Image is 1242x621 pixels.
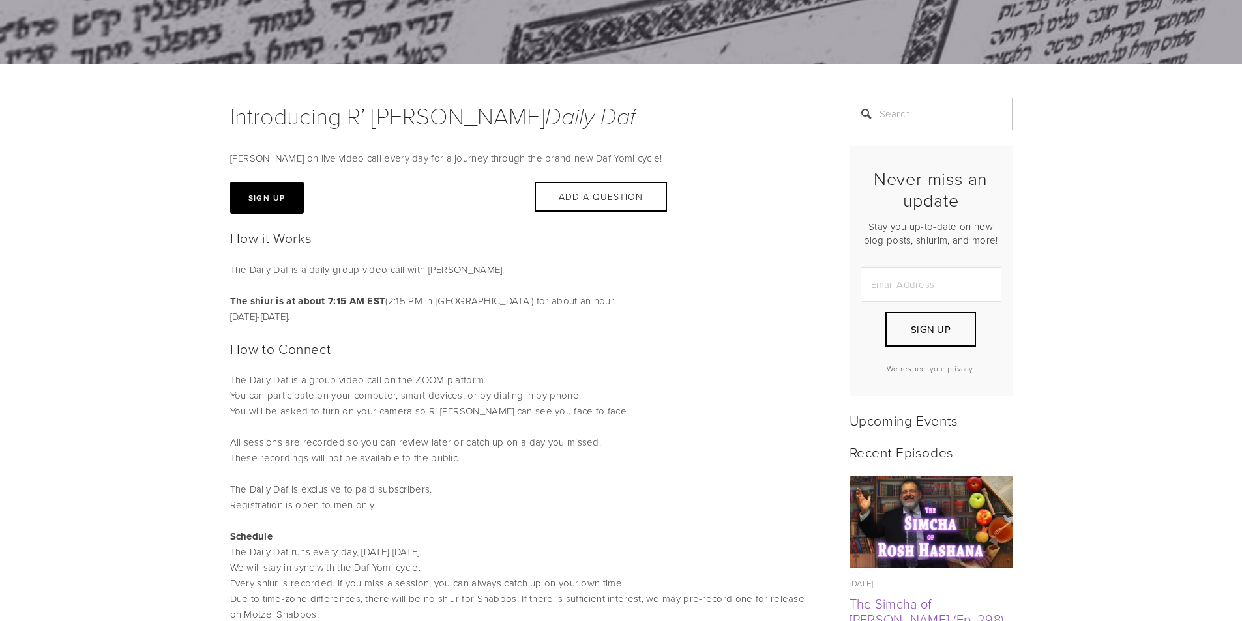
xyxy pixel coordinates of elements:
[230,182,304,214] button: Sign Up
[230,262,817,325] p: The Daily Daf is a daily group video call with [PERSON_NAME]. (2:15 PM in [GEOGRAPHIC_DATA]) for ...
[545,104,636,131] em: Daily Daf
[535,182,667,212] button: Add a Question
[230,340,817,356] h2: How to Connect
[861,168,1001,210] h2: Never miss an update
[230,372,817,466] p: The Daily Daf is a group video call on the ZOOM platform. You can participate on your computer, s...
[861,220,1001,247] p: Stay you up-to-date on new blog posts, shiurim, and more!
[850,444,1013,460] h2: Recent Episodes
[850,98,1013,130] input: Search
[849,476,1013,568] img: The Simcha of Rosh Hashana (Ep. 298)
[850,412,1013,428] h2: Upcoming Events
[885,312,975,347] button: Sign Up
[230,98,817,135] h1: Introducing R’ [PERSON_NAME]
[911,323,951,336] span: Sign Up
[850,577,874,589] time: [DATE]
[230,151,817,166] p: [PERSON_NAME] on live video call every day for a journey through the brand new Daf Yomi cycle!
[230,229,817,246] h2: How it Works
[861,267,1001,302] input: Email Address
[861,363,1001,374] p: We respect your privacy.
[230,294,386,308] strong: The shiur is at about 7:15 AM EST
[850,476,1013,568] a: The Simcha of Rosh Hashana (Ep. 298)
[230,529,273,543] strong: Schedule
